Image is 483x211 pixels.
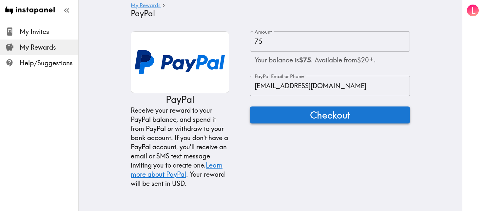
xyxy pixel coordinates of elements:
[250,106,410,123] button: Checkout
[310,108,350,122] span: Checkout
[131,3,161,9] a: My Rewards
[471,5,475,16] span: L
[20,27,78,36] span: My Invites
[255,73,304,80] label: PayPal Email or Phone
[255,56,376,64] span: Your balance is . Available from $20 .
[131,106,229,188] div: Receive your reward to your PayPal balance, and spend it from PayPal or withdraw to your bank acc...
[299,56,311,64] b: $75
[255,28,272,36] label: Amount
[131,9,405,18] h4: PayPal
[466,4,479,17] button: L
[20,58,78,68] span: Help/Suggestions
[369,55,374,66] span: ⁺
[166,93,194,106] p: PayPal
[20,43,78,52] span: My Rewards
[131,31,229,93] img: PayPal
